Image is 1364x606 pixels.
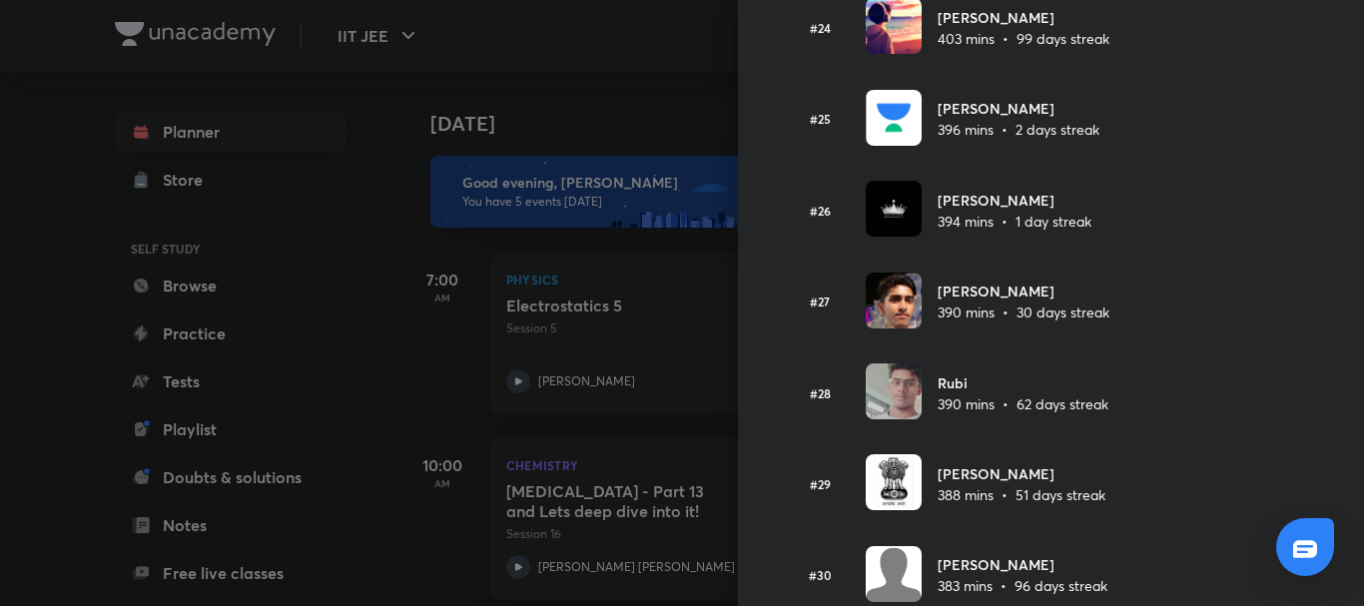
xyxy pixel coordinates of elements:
[866,546,922,602] img: Avatar
[866,363,922,419] img: Avatar
[786,110,854,128] h6: #25
[938,7,1109,28] h6: [PERSON_NAME]
[938,28,1109,49] p: 403 mins • 99 days streak
[938,554,1107,575] h6: [PERSON_NAME]
[938,484,1105,505] p: 388 mins • 51 days streak
[866,454,922,510] img: Avatar
[786,475,854,493] h6: #29
[938,190,1091,211] h6: [PERSON_NAME]
[938,575,1107,596] p: 383 mins • 96 days streak
[938,281,1109,302] h6: [PERSON_NAME]
[866,181,922,237] img: Avatar
[938,372,1108,393] h6: Rubi
[786,293,854,310] h6: #27
[938,119,1099,140] p: 396 mins • 2 days streak
[938,463,1105,484] h6: [PERSON_NAME]
[866,273,922,328] img: Avatar
[786,384,854,402] h6: #28
[786,202,854,220] h6: #26
[786,19,854,37] h6: #24
[786,566,854,584] h6: #30
[938,302,1109,322] p: 390 mins • 30 days streak
[938,98,1099,119] h6: [PERSON_NAME]
[938,211,1091,232] p: 394 mins • 1 day streak
[866,90,922,146] img: Avatar
[938,393,1108,414] p: 390 mins • 62 days streak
